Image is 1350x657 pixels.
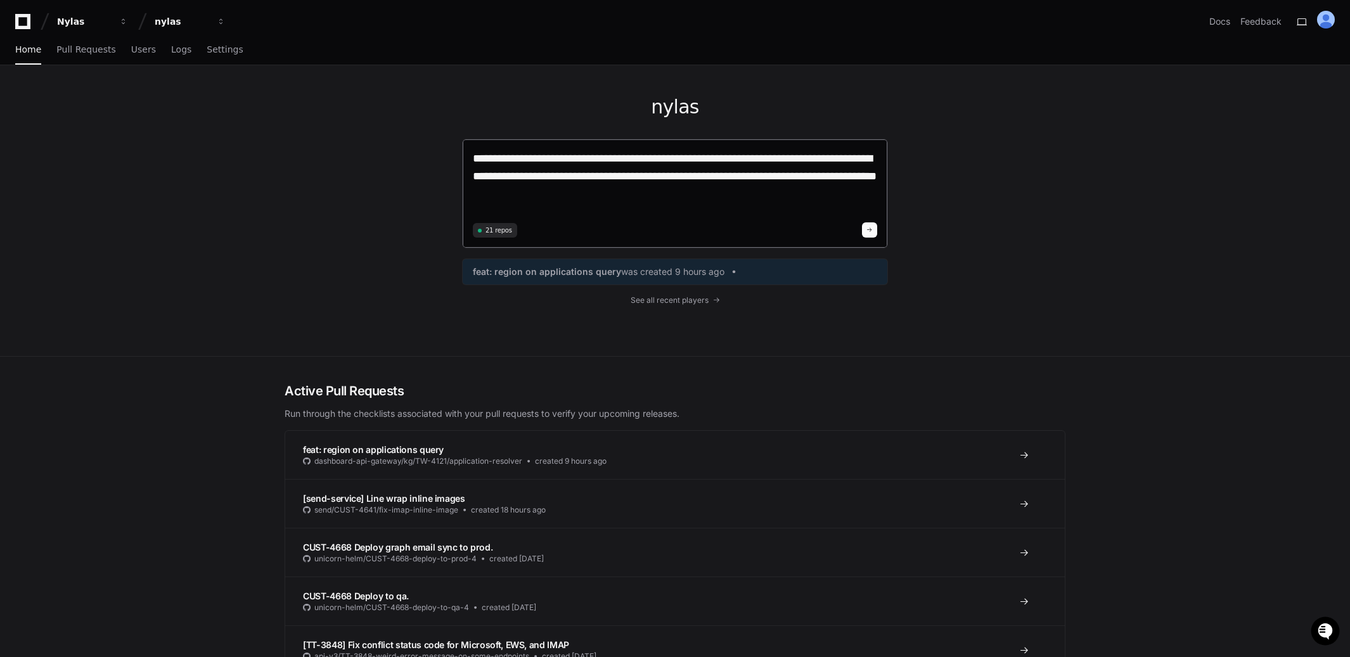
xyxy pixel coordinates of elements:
a: Logs [171,35,191,65]
span: created [DATE] [489,554,544,564]
p: Run through the checklists associated with your pull requests to verify your upcoming releases. [285,407,1065,420]
span: was created 9 hours ago [621,265,724,278]
a: See all recent players [462,295,888,305]
span: Users [131,46,156,53]
a: feat: region on applications querywas created 9 hours ago [473,265,877,278]
div: Start new chat [43,94,208,107]
a: Docs [1209,15,1230,28]
div: Welcome [13,51,231,71]
span: See all recent players [631,295,709,305]
a: CUST-4668 Deploy to qa.unicorn-helm/CUST-4668-deploy-to-qa-4created [DATE] [285,577,1065,625]
span: Home [15,46,41,53]
span: Logs [171,46,191,53]
a: [send-service] Line wrap inline imagessend/CUST-4641/fix-imap-inline-imagecreated 18 hours ago [285,479,1065,528]
a: CUST-4668 Deploy graph email sync to prod.unicorn-helm/CUST-4668-deploy-to-prod-4created [DATE] [285,528,1065,577]
iframe: Open customer support [1309,615,1344,649]
span: 21 repos [485,226,512,235]
button: Feedback [1240,15,1282,28]
div: nylas [155,15,209,28]
img: PlayerZero [13,13,38,38]
img: 1736555170064-99ba0984-63c1-480f-8ee9-699278ef63ed [13,94,35,117]
span: CUST-4668 Deploy to qa. [303,590,409,601]
span: [send-service] Line wrap inline images [303,493,465,504]
span: feat: region on applications query [473,265,621,278]
h2: Active Pull Requests [285,382,1065,400]
div: We're available if you need us! [43,107,160,117]
div: Nylas [57,15,112,28]
img: ALV-UjUTLTKDo2-V5vjG4wR1buipwogKm1wWuvNrTAMaancOL2w8d8XiYMyzUPCyapUwVg1DhQ_h_MBM3ufQigANgFbfgRVfo... [1317,11,1335,29]
span: Pylon [126,133,153,143]
a: Settings [207,35,243,65]
span: created 18 hours ago [471,505,546,515]
button: Start new chat [215,98,231,113]
span: Settings [207,46,243,53]
span: feat: region on applications query [303,444,444,455]
span: unicorn-helm/CUST-4668-deploy-to-qa-4 [314,603,469,613]
button: nylas [150,10,231,33]
span: CUST-4668 Deploy graph email sync to prod. [303,542,492,552]
span: unicorn-helm/CUST-4668-deploy-to-prod-4 [314,554,477,564]
span: created [DATE] [482,603,536,613]
button: Nylas [52,10,133,33]
span: Pull Requests [56,46,115,53]
a: Powered byPylon [89,132,153,143]
a: Users [131,35,156,65]
span: dashboard-api-gateway/kg/TW-4121/application-resolver [314,456,522,466]
span: send/CUST-4641/fix-imap-inline-image [314,505,458,515]
a: feat: region on applications querydashboard-api-gateway/kg/TW-4121/application-resolvercreated 9 ... [285,431,1065,479]
h1: nylas [462,96,888,118]
span: [TT-3848] Fix conflict status code for Microsoft, EWS, and IMAP [303,639,569,650]
span: created 9 hours ago [535,456,607,466]
a: Home [15,35,41,65]
a: Pull Requests [56,35,115,65]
